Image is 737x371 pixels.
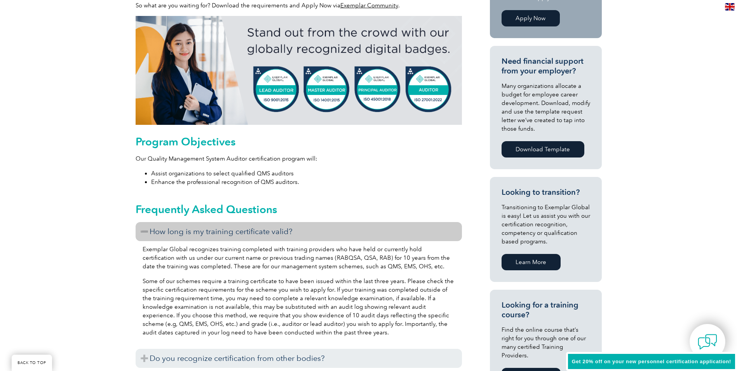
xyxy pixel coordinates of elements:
a: BACK TO TOP [12,355,52,371]
p: Transitioning to Exemplar Global is easy! Let us assist you with our certification recognition, c... [502,203,590,246]
p: So what are you waiting for? Download the requirements and Apply Now via . [136,1,462,10]
h3: Do you recognize certification from other bodies? [136,349,462,368]
img: contact-chat.png [698,332,717,352]
h3: Looking to transition? [502,187,590,197]
li: Enhance the professional recognition of QMS auditors. [151,178,462,186]
p: Our Quality Management System Auditor certification program will: [136,154,462,163]
span: Get 20% off on your new personnel certification application! [572,359,731,364]
h3: Need financial support from your employer? [502,56,590,76]
p: Some of our schemes require a training certificate to have been issued within the last three year... [143,277,455,337]
p: Exemplar Global recognizes training completed with training providers who have held or currently ... [143,245,455,271]
a: Download Template [502,141,584,157]
img: en [725,3,735,10]
p: Find the online course that’s right for you through one of our many certified Training Providers. [502,325,590,360]
a: Apply Now [502,10,560,26]
h3: How long is my training certificate valid? [136,222,462,241]
a: Learn More [502,254,561,270]
li: Assist organizations to select qualified QMS auditors [151,169,462,178]
img: badges [136,16,462,125]
h3: Looking for a training course? [502,300,590,320]
p: Many organizations allocate a budget for employee career development. Download, modify and use th... [502,82,590,133]
h2: Program Objectives [136,135,462,148]
h2: Frequently Asked Questions [136,203,462,215]
a: Exemplar Community [340,2,398,9]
